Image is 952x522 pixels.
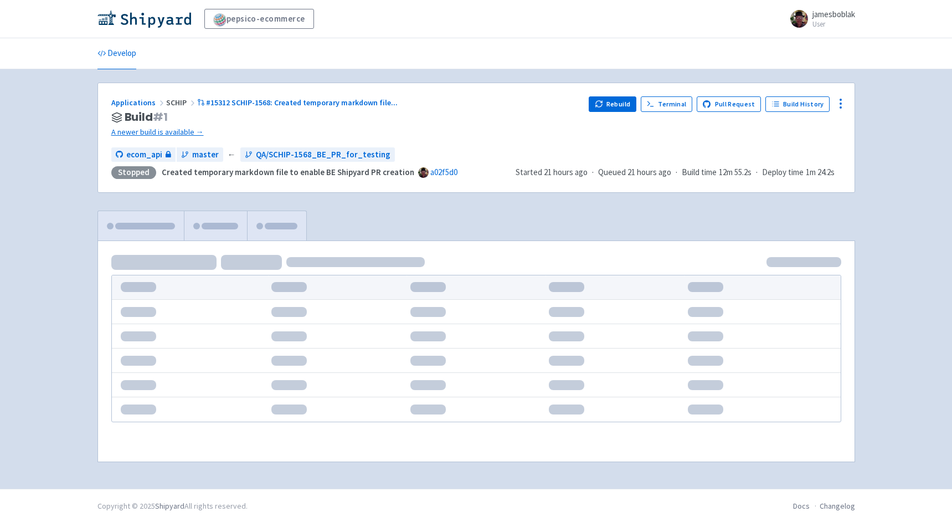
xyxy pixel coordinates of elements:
a: Build History [765,96,830,112]
small: User [812,21,855,28]
a: Shipyard [155,501,184,511]
a: a02f5d0 [430,167,457,177]
span: master [192,149,219,161]
a: Develop [97,38,136,69]
span: #15312 SCHIP-1568: Created temporary markdown file ... [206,98,398,108]
strong: Created temporary markdown file to enable BE Shipyard PR creation [162,167,414,177]
img: Shipyard logo [97,10,191,28]
span: Deploy time [762,166,804,179]
time: 21 hours ago [544,167,588,177]
span: 12m 55.2s [719,166,752,179]
span: Build time [682,166,717,179]
span: Started [516,167,588,177]
span: # 1 [153,109,168,125]
time: 21 hours ago [627,167,671,177]
a: Docs [793,501,810,511]
a: ecom_api [111,147,176,162]
a: pepsico-ecommerce [204,9,314,29]
a: jamesboblak User [784,10,855,28]
button: Rebuild [589,96,636,112]
span: ← [228,149,236,161]
span: Build [125,111,168,124]
a: A newer build is available → [111,126,580,139]
a: Applications [111,98,166,108]
div: Copyright © 2025 All rights reserved. [97,500,248,512]
a: Changelog [820,501,855,511]
span: Queued [598,167,671,177]
a: #15312 SCHIP-1568: Created temporary markdown file... [197,98,400,108]
div: Stopped [111,166,156,179]
a: QA/SCHIP-1568_BE_PR_for_testing [240,147,395,162]
span: ecom_api [126,149,162,161]
span: jamesboblak [812,9,855,19]
span: SCHIP [166,98,197,108]
span: QA/SCHIP-1568_BE_PR_for_testing [256,149,390,161]
div: · · · [516,166,841,179]
a: master [177,147,223,162]
a: Pull Request [697,96,761,112]
a: Terminal [641,96,692,112]
span: 1m 24.2s [806,166,835,179]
